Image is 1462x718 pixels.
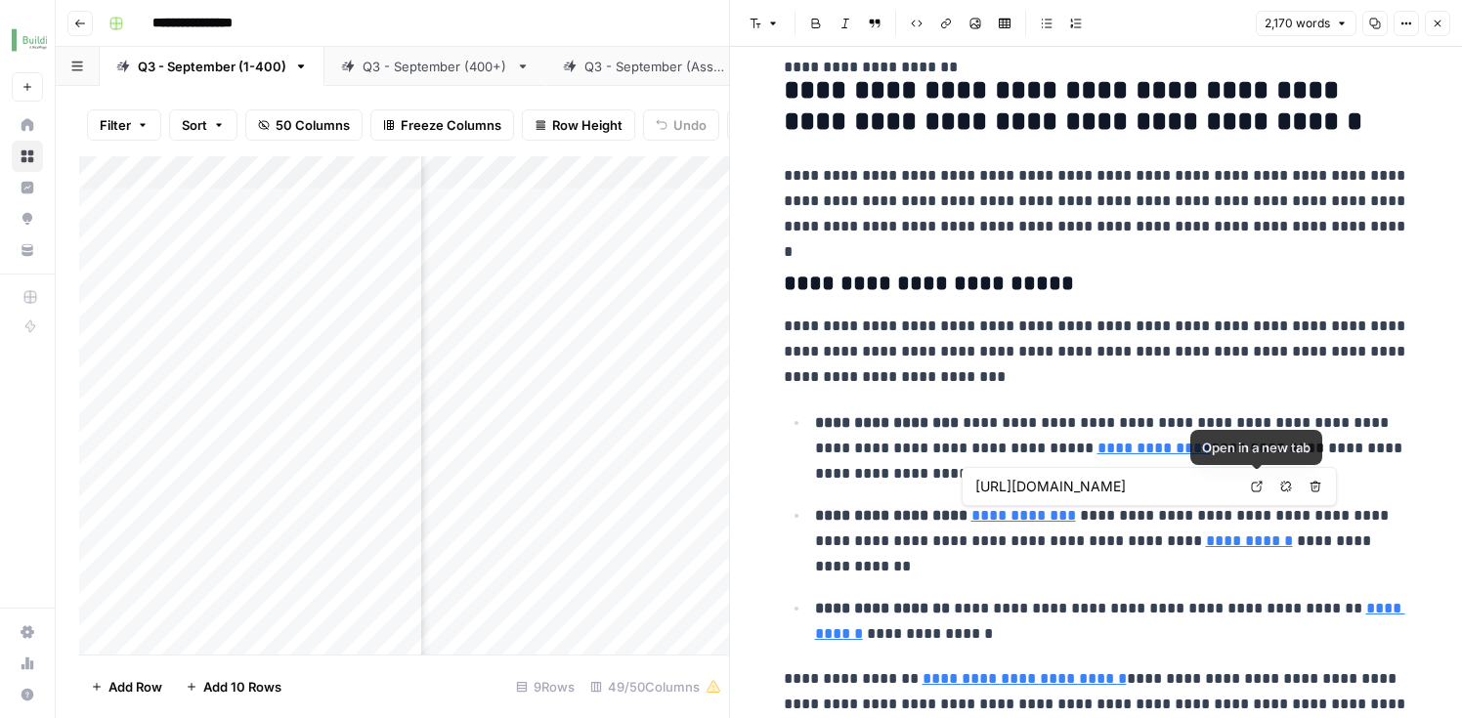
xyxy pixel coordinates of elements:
[363,57,508,76] div: Q3 - September (400+)
[245,109,363,141] button: 50 Columns
[643,109,719,141] button: Undo
[1265,15,1330,32] span: 2,170 words
[552,115,623,135] span: Row Height
[276,115,350,135] span: 50 Columns
[12,679,43,710] button: Help + Support
[508,671,582,702] div: 9 Rows
[100,47,324,86] a: Q3 - September (1-400)
[12,203,43,234] a: Opportunities
[12,172,43,203] a: Insights
[370,109,514,141] button: Freeze Columns
[546,47,767,86] a: Q3 - September (Assn.)
[79,671,174,702] button: Add Row
[108,677,162,697] span: Add Row
[324,47,546,86] a: Q3 - September (400+)
[100,115,131,135] span: Filter
[12,16,43,64] button: Workspace: Buildium
[12,109,43,141] a: Home
[584,57,729,76] div: Q3 - September (Assn.)
[582,671,729,702] div: 49/50 Columns
[401,115,501,135] span: Freeze Columns
[12,234,43,266] a: Your Data
[522,109,635,141] button: Row Height
[12,616,43,648] a: Settings
[87,109,161,141] button: Filter
[138,57,286,76] div: Q3 - September (1-400)
[174,671,293,702] button: Add 10 Rows
[673,115,707,135] span: Undo
[12,648,43,679] a: Usage
[203,677,281,697] span: Add 10 Rows
[12,22,47,58] img: Buildium Logo
[12,141,43,172] a: Browse
[169,109,237,141] button: Sort
[182,115,207,135] span: Sort
[1256,11,1356,36] button: 2,170 words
